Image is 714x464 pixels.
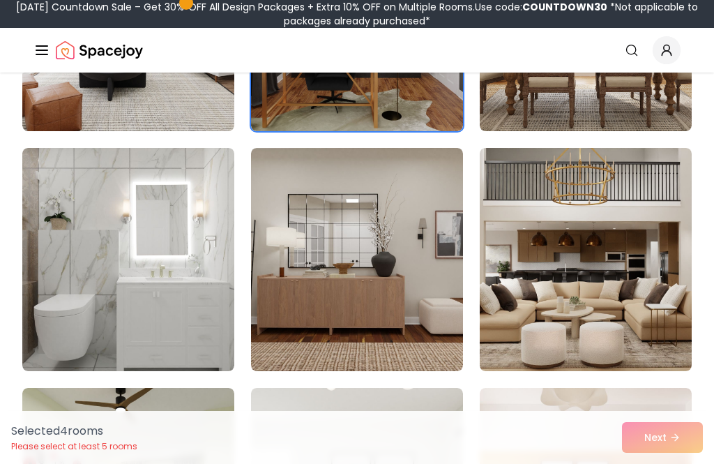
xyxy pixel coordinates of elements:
[11,423,137,440] p: Selected 4 room s
[56,36,143,64] a: Spacejoy
[56,36,143,64] img: Spacejoy Logo
[11,441,137,452] p: Please select at least 5 rooms
[22,148,234,371] img: Room room-4
[33,28,681,73] nav: Global
[251,148,463,371] img: Room room-5
[480,148,692,371] img: Room room-6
